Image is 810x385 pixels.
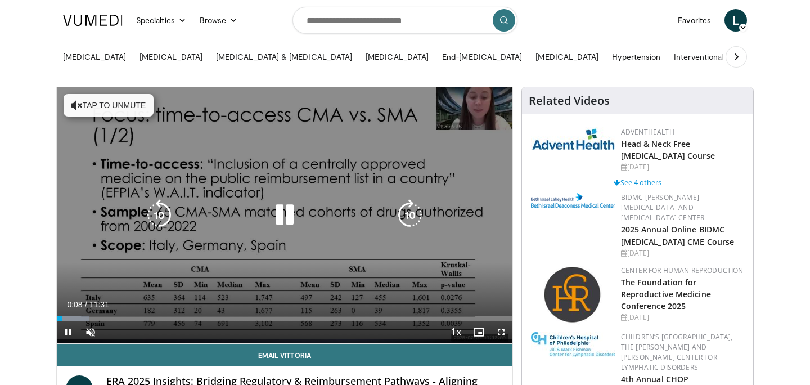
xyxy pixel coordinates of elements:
video-js: Video Player [57,87,512,344]
a: Specialties [129,9,193,32]
div: Progress Bar [57,316,512,321]
a: [MEDICAL_DATA] [56,46,133,68]
a: Favorites [671,9,718,32]
a: Email Vittoria [57,344,512,366]
a: Center for Human Reproduction [621,266,744,275]
a: The Foundation for Reproductive Medicine Conference 2025 [621,277,711,311]
h4: Related Videos [529,94,610,108]
button: Enable picture-in-picture mode [467,321,490,343]
span: / [85,300,87,309]
div: [DATE] [621,248,744,258]
span: 11:31 [89,300,109,309]
button: Playback Rate [445,321,467,343]
div: [DATE] [621,162,744,172]
img: VuMedi Logo [63,15,123,26]
a: Interventional Nephrology [667,46,774,68]
a: [MEDICAL_DATA] & [MEDICAL_DATA] [209,46,359,68]
button: Unmute [79,321,102,343]
img: c058e059-5986-4522-8e32-16b7599f4943.png.150x105_q85_autocrop_double_scale_upscale_version-0.2.png [543,266,602,325]
a: Browse [193,9,245,32]
a: Children’s [GEOGRAPHIC_DATA], The [PERSON_NAME] and [PERSON_NAME] Center for Lymphatic Disorders [621,332,733,372]
a: 2025 Annual Online BIDMC [MEDICAL_DATA] CME Course [621,224,735,247]
button: Pause [57,321,79,343]
a: Hypertension [605,46,667,68]
a: See 4 others [614,177,661,187]
img: ffa5faa8-5a43-44fb-9bed-3795f4b5ac57.jpg.150x105_q85_autocrop_double_scale_upscale_version-0.2.jpg [531,332,615,357]
img: 5c3c682d-da39-4b33-93a5-b3fb6ba9580b.jpg.150x105_q85_autocrop_double_scale_upscale_version-0.2.jpg [531,127,615,150]
input: Search topics, interventions [292,7,517,34]
a: [MEDICAL_DATA] [359,46,435,68]
span: 0:08 [67,300,82,309]
a: AdventHealth [621,127,674,137]
a: L [724,9,747,32]
a: [MEDICAL_DATA] [529,46,605,68]
a: BIDMC [PERSON_NAME][MEDICAL_DATA] and [MEDICAL_DATA] Center [621,192,705,222]
a: Head & Neck Free [MEDICAL_DATA] Course [621,138,715,161]
button: Fullscreen [490,321,512,343]
img: c96b19ec-a48b-46a9-9095-935f19585444.png.150x105_q85_autocrop_double_scale_upscale_version-0.2.png [531,193,615,208]
button: Tap to unmute [64,94,154,117]
a: End-[MEDICAL_DATA] [435,46,529,68]
div: [DATE] [621,312,744,323]
a: [MEDICAL_DATA] [133,46,209,68]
